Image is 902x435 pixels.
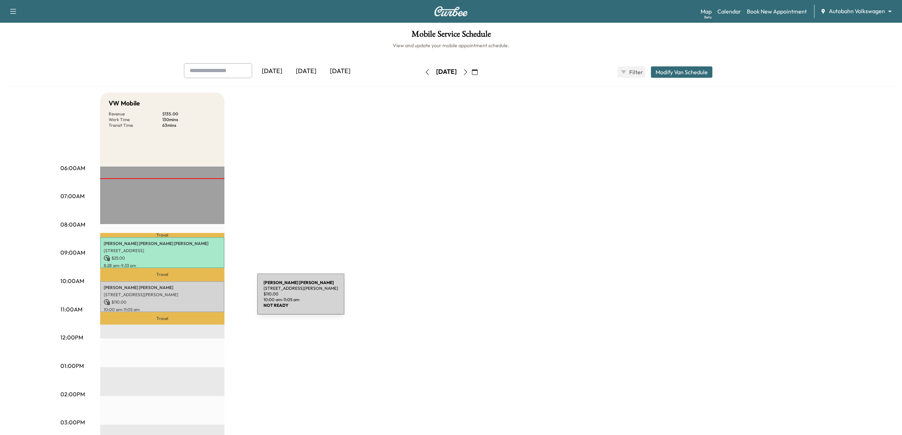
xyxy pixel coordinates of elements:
p: [STREET_ADDRESS][PERSON_NAME] [104,292,221,298]
p: 03:00PM [60,418,85,426]
p: $ 135.00 [162,111,216,117]
p: 02:00PM [60,390,85,398]
span: Filter [629,68,642,76]
h1: Mobile Service Schedule [7,30,895,42]
div: [DATE] [255,63,289,80]
a: Calendar [717,7,741,16]
p: 07:00AM [60,192,85,200]
p: 10:00 am - 11:05 am [104,307,221,312]
a: MapBeta [701,7,712,16]
p: Travel [100,233,224,237]
button: Modify Van Schedule [651,66,712,78]
p: $ 25.00 [104,255,221,261]
p: $ 110.00 [104,299,221,305]
img: Curbee Logo [434,6,468,16]
div: [DATE] [289,63,323,80]
h5: VW Mobile [109,98,140,108]
p: Revenue [109,111,162,117]
p: 10:00AM [60,277,84,285]
p: 08:00AM [60,220,85,229]
div: [DATE] [323,63,357,80]
p: [PERSON_NAME] [PERSON_NAME] [PERSON_NAME] [104,241,221,246]
p: 09:00AM [60,248,85,257]
a: Book New Appointment [747,7,807,16]
p: [STREET_ADDRESS] [104,248,221,254]
p: 130 mins [162,117,216,123]
span: Autobahn Volkswagen [829,7,885,15]
p: 01:00PM [60,361,84,370]
p: 12:00PM [60,333,83,342]
p: 06:00AM [60,164,85,172]
p: Work Time [109,117,162,123]
p: Travel [100,312,224,325]
p: 11:00AM [60,305,82,314]
button: Filter [618,66,645,78]
p: 63 mins [162,123,216,128]
div: Beta [704,15,712,20]
h6: View and update your mobile appointment schedule. [7,42,895,49]
p: Transit Time [109,123,162,128]
p: 8:28 am - 9:33 am [104,263,221,268]
p: [PERSON_NAME] [PERSON_NAME] [104,285,221,290]
p: Travel [100,268,224,281]
div: [DATE] [436,67,457,76]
